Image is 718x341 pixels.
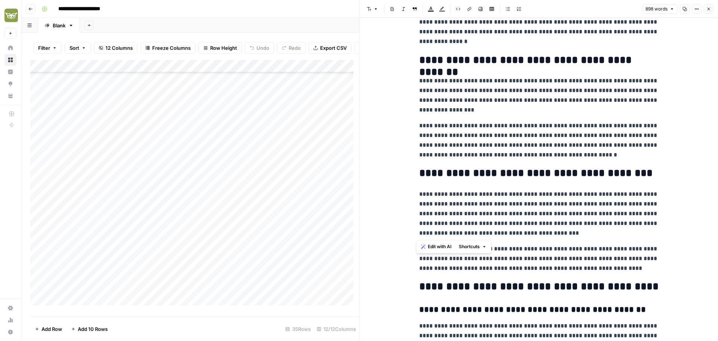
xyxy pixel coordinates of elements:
a: Settings [4,302,16,314]
span: Redo [289,44,301,52]
span: Undo [257,44,269,52]
a: Home [4,42,16,54]
div: Blank [53,22,65,29]
span: Shortcuts [459,243,480,250]
button: 12 Columns [94,42,138,54]
button: Sort [65,42,91,54]
button: Freeze Columns [141,42,196,54]
span: Freeze Columns [152,44,191,52]
a: Usage [4,314,16,326]
button: Undo [245,42,274,54]
img: Evergreen Media Logo [4,9,18,22]
span: Sort [70,44,79,52]
span: Filter [38,44,50,52]
button: Redo [277,42,306,54]
button: Edit with AI [418,242,454,252]
a: Opportunities [4,78,16,90]
div: 12/12 Columns [314,323,359,335]
button: Row Height [199,42,242,54]
span: 898 words [645,6,668,12]
button: Export CSV [309,42,352,54]
div: 35 Rows [282,323,314,335]
span: Export CSV [320,44,347,52]
button: Help + Support [4,326,16,338]
span: Add 10 Rows [78,325,108,333]
a: Your Data [4,90,16,102]
a: Browse [4,54,16,66]
a: Blank [38,18,80,33]
button: Add Row [30,323,67,335]
button: 898 words [642,4,678,14]
a: Insights [4,66,16,78]
button: Shortcuts [456,242,490,252]
span: Row Height [210,44,237,52]
button: Filter [33,42,62,54]
span: Add Row [42,325,62,333]
button: Add 10 Rows [67,323,112,335]
span: 12 Columns [105,44,133,52]
span: Edit with AI [428,243,451,250]
button: Workspace: Evergreen Media [4,6,16,25]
